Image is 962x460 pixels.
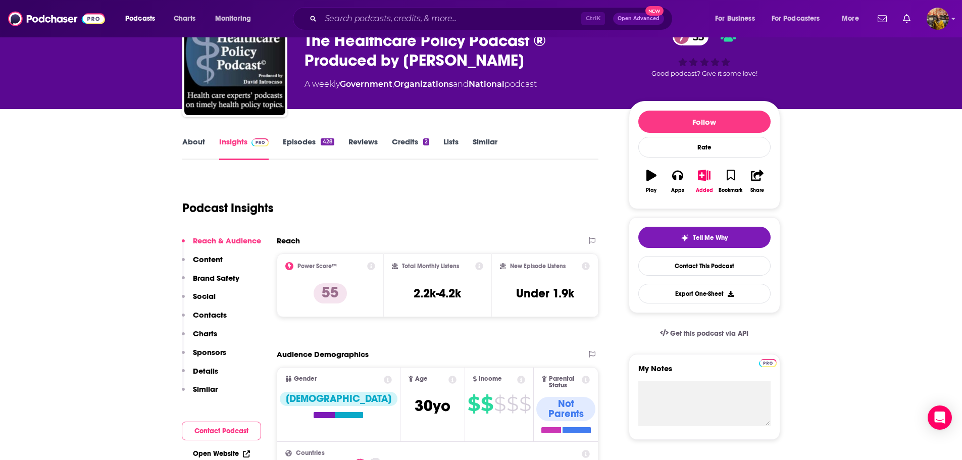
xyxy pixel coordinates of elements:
[182,254,223,273] button: Content
[638,227,771,248] button: tell me why sparkleTell Me Why
[182,200,274,216] h1: Podcast Insights
[652,321,757,346] a: Get this podcast via API
[423,138,429,145] div: 2
[182,273,239,292] button: Brand Safety
[193,384,218,394] p: Similar
[759,357,777,367] a: Pro website
[193,236,261,245] p: Reach & Audience
[321,11,581,27] input: Search podcasts, credits, & more...
[118,11,168,27] button: open menu
[182,366,218,385] button: Details
[182,291,216,310] button: Social
[835,11,872,27] button: open menu
[708,11,768,27] button: open menu
[277,236,300,245] h2: Reach
[167,11,201,27] a: Charts
[415,396,450,416] span: 30 yo
[759,359,777,367] img: Podchaser Pro
[494,396,505,412] span: $
[283,137,334,160] a: Episodes428
[765,11,835,27] button: open menu
[280,392,397,406] div: [DEMOGRAPHIC_DATA]
[772,12,820,26] span: For Podcasters
[8,9,105,28] img: Podchaser - Follow, Share and Rate Podcasts
[305,78,537,90] div: A weekly podcast
[182,310,227,329] button: Contacts
[744,163,770,199] button: Share
[469,79,504,89] a: National
[638,111,771,133] button: Follow
[613,13,664,25] button: Open AdvancedNew
[340,79,392,89] a: Government
[927,8,949,30] img: User Profile
[414,286,461,301] h3: 2.2k-4.2k
[182,422,261,440] button: Contact Podcast
[638,137,771,158] div: Rate
[928,405,952,430] div: Open Intercom Messenger
[193,273,239,283] p: Brand Safety
[453,79,469,89] span: and
[665,163,691,199] button: Apps
[481,396,493,412] span: $
[294,376,317,382] span: Gender
[618,16,660,21] span: Open Advanced
[479,376,502,382] span: Income
[392,137,429,160] a: Credits2
[182,236,261,254] button: Reach & Audience
[691,163,717,199] button: Added
[718,163,744,199] button: Bookmark
[638,163,665,199] button: Play
[516,286,574,301] h3: Under 1.9k
[184,14,285,115] img: The Healthcare Policy Podcast ® Produced by David Introcaso
[215,12,251,26] span: Monitoring
[208,11,264,27] button: open menu
[321,138,334,145] div: 428
[899,10,915,27] a: Show notifications dropdown
[638,364,771,381] label: My Notes
[174,12,195,26] span: Charts
[696,187,713,193] div: Added
[629,21,780,84] div: 55Good podcast? Give it some love!
[314,283,347,303] p: 55
[182,137,205,160] a: About
[638,284,771,303] button: Export One-Sheet
[646,187,656,193] div: Play
[392,79,394,89] span: ,
[638,256,771,276] a: Contact This Podcast
[693,234,728,242] span: Tell Me Why
[874,10,891,27] a: Show notifications dropdown
[125,12,155,26] span: Podcasts
[443,137,459,160] a: Lists
[182,384,218,403] button: Similar
[193,329,217,338] p: Charts
[507,396,518,412] span: $
[645,6,664,16] span: New
[193,449,250,458] a: Open Website
[193,347,226,357] p: Sponsors
[519,396,531,412] span: $
[536,397,595,421] div: Not Parents
[297,263,337,270] h2: Power Score™
[468,396,480,412] span: $
[182,329,217,347] button: Charts
[296,450,325,456] span: Countries
[750,187,764,193] div: Share
[670,329,748,338] span: Get this podcast via API
[842,12,859,26] span: More
[193,254,223,264] p: Content
[927,8,949,30] button: Show profile menu
[581,12,605,25] span: Ctrl K
[193,291,216,301] p: Social
[302,7,682,30] div: Search podcasts, credits, & more...
[549,376,580,389] span: Parental Status
[251,138,269,146] img: Podchaser Pro
[193,366,218,376] p: Details
[394,79,453,89] a: Organizations
[277,349,369,359] h2: Audience Demographics
[510,263,566,270] h2: New Episode Listens
[927,8,949,30] span: Logged in as hratnayake
[719,187,742,193] div: Bookmark
[651,70,757,77] span: Good podcast? Give it some love!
